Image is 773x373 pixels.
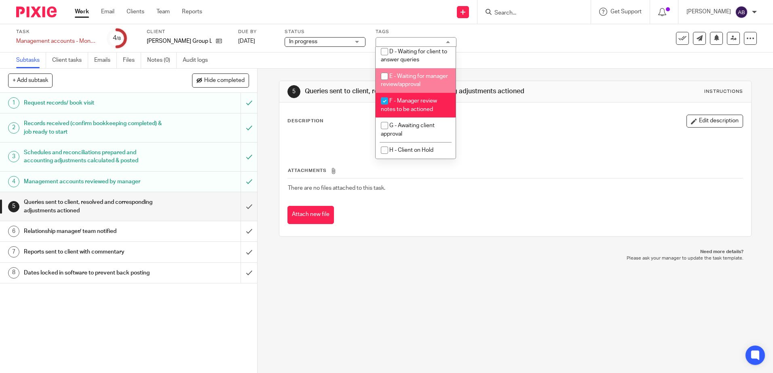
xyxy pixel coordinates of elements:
span: E - Waiting for manager review/approval [381,73,448,88]
div: 5 [8,201,19,212]
img: svg%3E [735,6,748,19]
div: 4 [8,176,19,187]
a: Reports [182,8,202,16]
input: Search [494,10,566,17]
div: 3 [8,151,19,162]
div: Instructions [704,88,743,95]
div: Management accounts - Monthly [16,37,97,45]
span: [DATE] [238,38,255,44]
a: Team [156,8,170,16]
span: There are no files attached to this task. [288,185,385,191]
label: Client [147,29,228,35]
button: Hide completed [192,73,249,87]
a: Emails [94,52,117,68]
div: 2 [8,122,19,134]
a: Audit logs [183,52,214,68]
img: Pixie [16,6,57,17]
p: [PERSON_NAME] [686,8,731,16]
span: D - Waiting for client to answer queries [381,49,447,63]
span: H - Client on Hold [389,147,433,153]
a: Notes (0) [147,52,177,68]
h1: Queries sent to client, resolved and corresponding adjustments actioned [24,196,163,217]
a: Files [123,52,141,68]
span: In progress [289,39,317,44]
h1: Reports sent to client with commentary [24,246,163,258]
label: Tags [376,29,456,35]
p: [PERSON_NAME] Group Ltd [147,37,212,45]
span: Hide completed [204,78,245,84]
div: 5 [287,85,300,98]
a: Client tasks [52,52,88,68]
button: Attach new file [287,206,334,224]
p: Need more details? [287,249,743,255]
a: Clients [127,8,144,16]
label: Task [16,29,97,35]
label: Status [285,29,365,35]
a: Email [101,8,114,16]
h1: Dates locked in software to prevent back posting [24,267,163,279]
p: Please ask your manager to update the task template. [287,255,743,262]
h1: Management accounts reviewed by manager [24,176,163,188]
small: /8 [116,36,121,41]
div: 8 [8,267,19,279]
h1: Records received (confirm bookkeeping completed) & job ready to start [24,117,163,138]
div: 1 [8,97,19,109]
span: Get Support [610,9,642,15]
h1: Queries sent to client, resolved and corresponding adjustments actioned [305,87,532,96]
a: Work [75,8,89,16]
h1: Request records/ book visit [24,97,163,109]
span: G - Awaiting client approval [381,123,435,137]
div: 6 [8,226,19,237]
h1: Schedules and reconciliations prepared and accounting adjustments calculated & posted [24,147,163,167]
a: Subtasks [16,52,46,68]
div: 7 [8,246,19,258]
h1: Relationship manager/ team notified [24,225,163,237]
p: Description [287,118,323,124]
span: Attachments [288,168,327,173]
span: F - Manager review notes to be actioned [381,98,437,112]
button: Edit description [686,115,743,128]
label: Due by [238,29,275,35]
div: 4 [113,34,121,43]
button: + Add subtask [8,73,53,87]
